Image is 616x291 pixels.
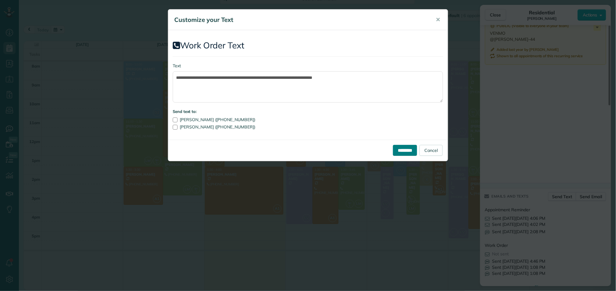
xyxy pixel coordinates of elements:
[173,41,443,50] h2: Work Order Text
[173,63,443,69] label: Text
[180,124,255,130] span: [PERSON_NAME] ([PHONE_NUMBER])
[420,145,443,156] a: Cancel
[436,16,440,23] span: ✕
[180,117,255,122] span: [PERSON_NAME] ([PHONE_NUMBER])
[174,16,427,24] h5: Customize your Text
[173,109,197,114] strong: Send text to:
